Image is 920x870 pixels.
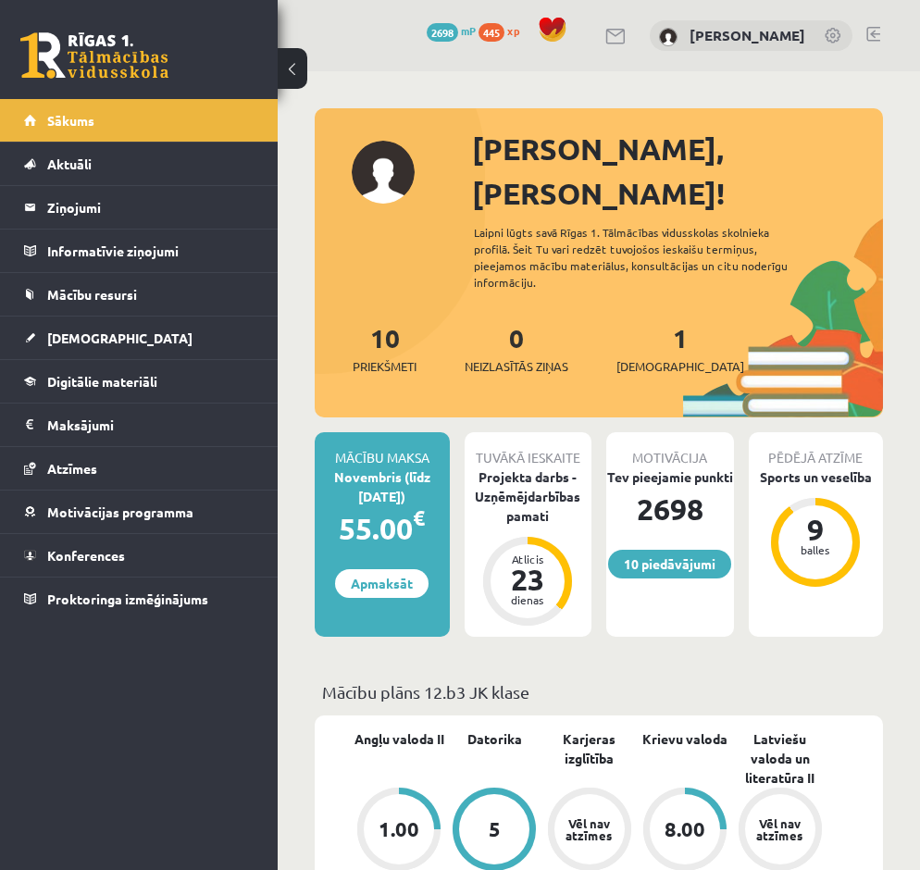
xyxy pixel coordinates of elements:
[315,506,450,551] div: 55.00
[479,23,504,42] span: 445
[788,515,843,544] div: 9
[465,321,568,376] a: 0Neizlasītās ziņas
[47,460,97,477] span: Atzīmes
[500,553,555,565] div: Atlicis
[413,504,425,531] span: €
[47,373,157,390] span: Digitālie materiāli
[47,503,193,520] span: Motivācijas programma
[24,491,255,533] a: Motivācijas programma
[616,321,744,376] a: 1[DEMOGRAPHIC_DATA]
[47,329,193,346] span: [DEMOGRAPHIC_DATA]
[474,224,814,291] div: Laipni lūgts savā Rīgas 1. Tālmācības vidusskolas skolnieka profilā. Šeit Tu vari redzēt tuvojošo...
[606,487,734,531] div: 2698
[465,357,568,376] span: Neizlasītās ziņas
[47,112,94,129] span: Sākums
[335,569,429,598] a: Apmaksāt
[732,729,827,788] a: Latviešu valoda un literatūra II
[754,817,806,841] div: Vēl nav atzīmes
[465,467,592,526] div: Projekta darbs - Uzņēmējdarbības pamati
[24,230,255,272] a: Informatīvie ziņojumi
[20,32,168,79] a: Rīgas 1. Tālmācības vidusskola
[608,550,731,578] a: 10 piedāvājumi
[47,186,255,229] legend: Ziņojumi
[24,143,255,185] a: Aktuāli
[354,729,444,749] a: Angļu valoda II
[500,565,555,594] div: 23
[749,432,884,467] div: Pēdējā atzīme
[379,819,419,839] div: 1.00
[24,99,255,142] a: Sākums
[24,317,255,359] a: [DEMOGRAPHIC_DATA]
[24,447,255,490] a: Atzīmes
[322,679,876,704] p: Mācību plāns 12.b3 JK klase
[542,729,638,768] a: Karjeras izglītība
[24,273,255,316] a: Mācību resursi
[427,23,458,42] span: 2698
[606,432,734,467] div: Motivācija
[315,432,450,467] div: Mācību maksa
[353,321,416,376] a: 10Priekšmeti
[24,534,255,577] a: Konferences
[659,28,678,46] img: Diana Tirtova
[24,578,255,620] a: Proktoringa izmēģinājums
[47,404,255,446] legend: Maksājumi
[353,357,416,376] span: Priekšmeti
[479,23,528,38] a: 445 xp
[606,467,734,487] div: Tev pieejamie punkti
[564,817,615,841] div: Vēl nav atzīmes
[47,547,125,564] span: Konferences
[47,590,208,607] span: Proktoringa izmēģinājums
[24,186,255,229] a: Ziņojumi
[465,467,592,628] a: Projekta darbs - Uzņēmējdarbības pamati Atlicis 23 dienas
[642,729,727,749] a: Krievu valoda
[788,544,843,555] div: balles
[489,819,501,839] div: 5
[690,26,805,44] a: [PERSON_NAME]
[47,230,255,272] legend: Informatīvie ziņojumi
[427,23,476,38] a: 2698 mP
[47,155,92,172] span: Aktuāli
[616,357,744,376] span: [DEMOGRAPHIC_DATA]
[315,467,450,506] div: Novembris (līdz [DATE])
[467,729,522,749] a: Datorika
[461,23,476,38] span: mP
[749,467,884,590] a: Sports un veselība 9 balles
[749,467,884,487] div: Sports un veselība
[500,594,555,605] div: dienas
[24,360,255,403] a: Digitālie materiāli
[47,286,137,303] span: Mācību resursi
[472,127,883,216] div: [PERSON_NAME], [PERSON_NAME]!
[665,819,705,839] div: 8.00
[465,432,592,467] div: Tuvākā ieskaite
[24,404,255,446] a: Maksājumi
[507,23,519,38] span: xp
